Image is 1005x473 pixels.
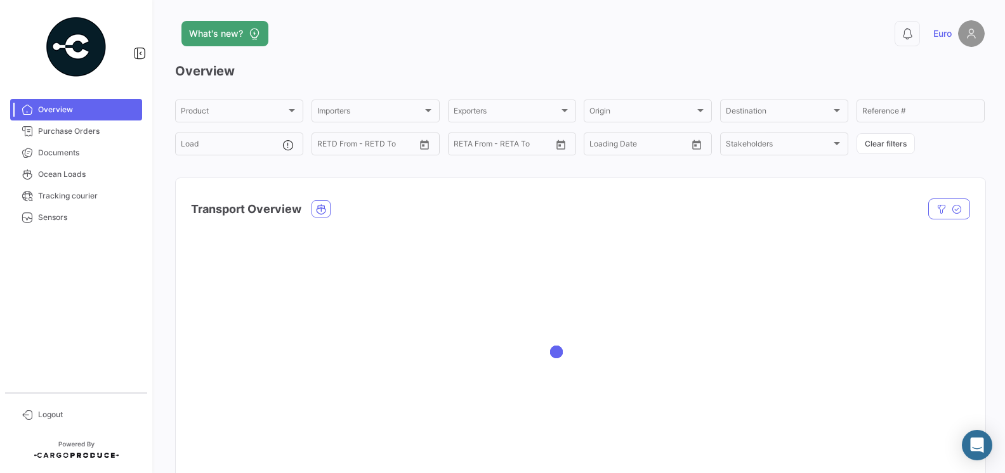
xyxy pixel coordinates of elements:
[344,141,390,150] input: To
[454,141,471,150] input: From
[551,135,570,154] button: Open calendar
[10,142,142,164] a: Documents
[589,108,695,117] span: Origin
[38,126,137,137] span: Purchase Orders
[181,108,286,117] span: Product
[10,207,142,228] a: Sensors
[191,200,301,218] h4: Transport Overview
[10,164,142,185] a: Ocean Loads
[38,409,137,420] span: Logout
[589,141,607,150] input: From
[480,141,527,150] input: To
[312,201,330,217] button: Ocean
[933,27,952,40] span: Euro
[726,108,831,117] span: Destination
[44,15,108,79] img: powered-by.png
[38,169,137,180] span: Ocean Loads
[38,212,137,223] span: Sensors
[687,135,706,154] button: Open calendar
[958,20,985,47] img: placeholder-user.png
[38,104,137,115] span: Overview
[10,99,142,120] a: Overview
[38,190,137,202] span: Tracking courier
[616,141,662,150] input: To
[175,62,985,80] h3: Overview
[181,21,268,46] button: What's new?
[10,120,142,142] a: Purchase Orders
[415,135,434,154] button: Open calendar
[317,108,423,117] span: Importers
[38,147,137,159] span: Documents
[454,108,559,117] span: Exporters
[189,27,243,40] span: What's new?
[962,430,992,460] div: Abrir Intercom Messenger
[857,133,915,154] button: Clear filters
[726,141,831,150] span: Stakeholders
[10,185,142,207] a: Tracking courier
[317,141,335,150] input: From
